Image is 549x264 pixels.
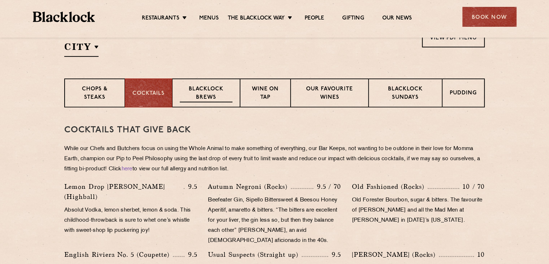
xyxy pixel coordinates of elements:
p: Absolut Vodka, lemon sherbet, lemon & soda. This childhood-throwback is sure to whet one’s whistl... [64,205,197,236]
p: Blacklock Brews [180,85,232,102]
h2: City [64,41,99,57]
a: Our News [382,15,412,23]
img: BL_Textured_Logo-footer-cropped.svg [33,12,95,22]
p: Usual Suspects (Straight up) [208,250,302,260]
p: Pudding [450,89,477,98]
p: [PERSON_NAME] (Rocks) [352,250,439,260]
p: 10 / 70 [459,182,485,191]
p: 9.5 [184,250,197,259]
p: 9.5 [184,182,197,191]
a: The Blacklock Way [228,15,285,23]
p: English Riviera No. 5 (Coupette) [64,250,173,260]
a: Restaurants [142,15,179,23]
p: 9.5 / 70 [313,182,341,191]
h3: Cocktails That Give Back [64,125,485,135]
p: Old Forester Bourbon, sugar & bitters. The favourite of [PERSON_NAME] and all the Mad Men at [PER... [352,195,485,226]
p: Chops & Steaks [72,85,117,102]
p: Our favourite wines [298,85,361,102]
p: Cocktails [132,90,165,98]
p: Beefeater Gin, Sipello Bittersweet & Beesou Honey Aperitif, amaretto & bitters. “The bitters are ... [208,195,341,246]
p: Wine on Tap [248,85,283,102]
p: 9.5 [328,250,341,259]
p: 10 [474,250,485,259]
p: Lemon Drop [PERSON_NAME] (Highball) [64,182,184,202]
p: Blacklock Sundays [376,85,435,102]
div: Book Now [462,7,517,27]
a: Menus [199,15,219,23]
a: Gifting [342,15,364,23]
p: While our Chefs and Butchers focus on using the Whole Animal to make something of everything, our... [64,144,485,174]
p: Autumn Negroni (Rocks) [208,182,291,192]
p: Old Fashioned (Rocks) [352,182,428,192]
a: People [305,15,324,23]
a: here [122,166,132,172]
